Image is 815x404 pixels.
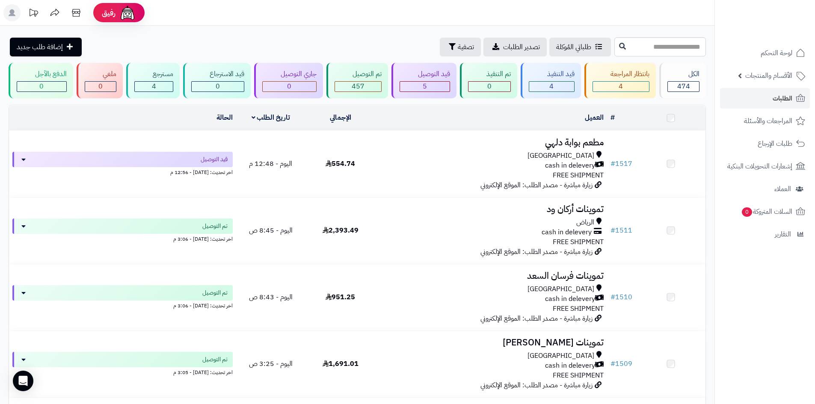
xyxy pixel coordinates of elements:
div: ملغي [85,69,117,79]
div: الدفع بالآجل [17,69,67,79]
a: تم التوصيل 457 [325,63,390,98]
span: 2,393.49 [323,225,359,236]
a: طلباتي المُوكلة [549,38,611,56]
span: cash in delevery [545,294,595,304]
a: بانتظار المراجعة 4 [583,63,658,98]
a: الحالة [216,112,233,123]
span: FREE SHIPMENT [553,304,604,314]
div: قيد التنفيذ [529,69,575,79]
a: العملاء [720,179,810,199]
span: السلات المتروكة [741,206,792,218]
span: 474 [677,81,690,91]
span: 4 [619,81,623,91]
span: 457 [352,81,365,91]
div: 4 [529,82,574,91]
span: 1,691.01 [323,359,359,369]
span: تصدير الطلبات [503,42,540,52]
a: الطلبات [720,88,810,109]
a: الدفع بالآجل 0 [7,63,75,98]
img: ai-face.png [119,4,136,21]
button: تصفية [440,38,481,56]
div: تم التنفيذ [468,69,511,79]
a: المراجعات والأسئلة [720,111,810,131]
div: 0 [468,82,510,91]
a: تصدير الطلبات [483,38,547,56]
span: 554.74 [326,159,355,169]
span: FREE SHIPMENT [553,370,604,380]
span: cash in delevery [545,161,595,171]
span: [GEOGRAPHIC_DATA] [528,284,594,294]
span: قيد التوصيل [201,155,228,164]
div: بانتظار المراجعة [593,69,650,79]
a: الكل474 [658,63,708,98]
span: التقارير [775,228,791,240]
div: اخر تحديث: [DATE] - 3:06 م [12,234,233,243]
h3: مطعم بوابة دلهي [379,138,604,147]
span: 4 [549,81,554,91]
span: FREE SHIPMENT [553,170,604,180]
a: تاريخ الطلب [252,112,290,123]
div: 457 [335,82,382,91]
span: طلباتي المُوكلة [556,42,591,52]
span: تم التوصيل [202,222,228,230]
h3: تموينات فرسان السعد [379,271,604,281]
h3: تموينات أركان ود [379,204,604,214]
a: # [611,112,615,123]
div: الكل [667,69,699,79]
div: جاري التوصيل [262,69,317,79]
span: طلبات الإرجاع [758,138,792,150]
a: مسترجع 4 [124,63,181,98]
span: إضافة طلب جديد [17,42,63,52]
a: السلات المتروكة0 [720,201,810,222]
span: الأقسام والمنتجات [745,70,792,82]
a: تحديثات المنصة [23,4,44,24]
div: اخر تحديث: [DATE] - 3:05 م [12,367,233,376]
span: [GEOGRAPHIC_DATA] [528,351,594,361]
a: التقارير [720,224,810,245]
a: إشعارات التحويلات البنكية [720,156,810,177]
a: تم التنفيذ 0 [458,63,519,98]
div: 0 [85,82,116,91]
a: إضافة طلب جديد [10,38,82,56]
span: زيارة مباشرة - مصدر الطلب: الموقع الإلكتروني [480,380,593,390]
span: تصفية [458,42,474,52]
span: # [611,359,615,369]
h3: تموينات [PERSON_NAME] [379,338,604,348]
div: قيد التوصيل [400,69,450,79]
a: #1517 [611,159,632,169]
a: الإجمالي [330,112,351,123]
span: 0 [287,81,291,91]
span: اليوم - 3:25 ص [249,359,293,369]
a: العميل [585,112,604,123]
span: زيارة مباشرة - مصدر الطلب: الموقع الإلكتروني [480,247,593,257]
span: رفيق [102,8,116,18]
span: زيارة مباشرة - مصدر الطلب: الموقع الإلكتروني [480,180,593,190]
span: 0 [39,81,44,91]
span: زيارة مباشرة - مصدر الطلب: الموقع الإلكتروني [480,313,593,324]
a: #1509 [611,359,632,369]
span: # [611,159,615,169]
span: اليوم - 8:45 ص [249,225,293,236]
span: 4 [152,81,156,91]
a: قيد الاسترجاع 0 [181,63,252,98]
a: #1511 [611,225,632,236]
span: 5 [423,81,427,91]
span: تم التوصيل [202,355,228,364]
div: تم التوصيل [335,69,382,79]
span: اليوم - 12:48 م [249,159,292,169]
div: مسترجع [134,69,173,79]
div: 0 [192,82,244,91]
a: طلبات الإرجاع [720,133,810,154]
div: اخر تحديث: [DATE] - 12:56 م [12,167,233,176]
span: اليوم - 8:43 ص [249,292,293,302]
span: cash in delevery [545,361,595,371]
span: 0 [742,207,752,217]
a: ملغي 0 [75,63,125,98]
a: قيد التنفيذ 4 [519,63,583,98]
span: # [611,225,615,236]
span: [GEOGRAPHIC_DATA] [528,151,594,161]
a: جاري التوصيل 0 [252,63,325,98]
div: قيد الاسترجاع [191,69,244,79]
span: cash in delevery [542,227,592,237]
span: 0 [98,81,103,91]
